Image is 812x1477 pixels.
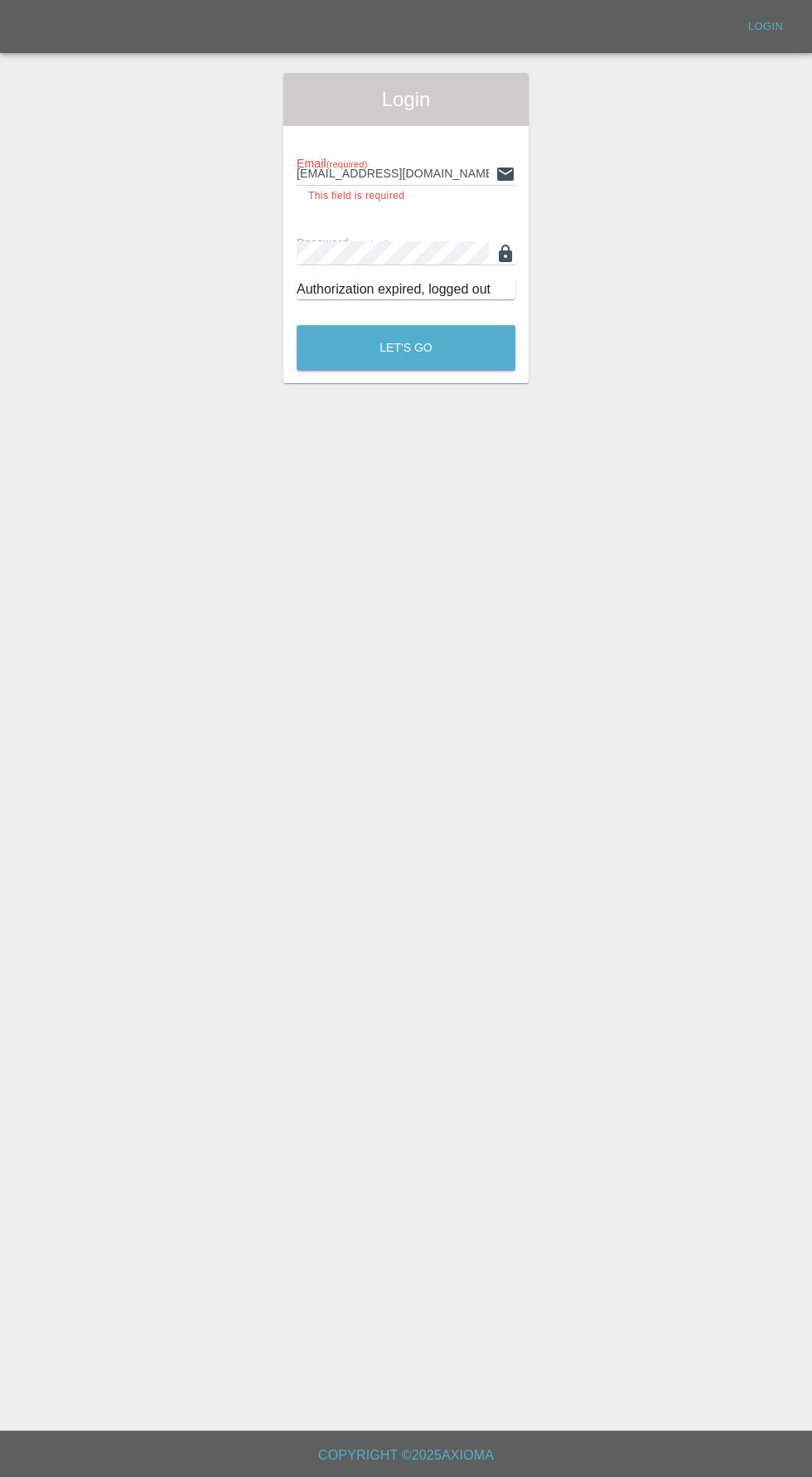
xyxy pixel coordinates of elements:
[349,239,390,249] small: (required)
[297,157,367,170] span: Email
[297,236,389,250] span: Password
[297,279,515,299] div: Authorization expired, logged out
[297,86,515,113] span: Login
[326,159,368,169] small: (required)
[308,188,504,205] p: This field is required
[13,1444,799,1467] h6: Copyright © 2025 Axioma
[739,14,792,40] a: Login
[297,325,515,371] button: Let's Go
